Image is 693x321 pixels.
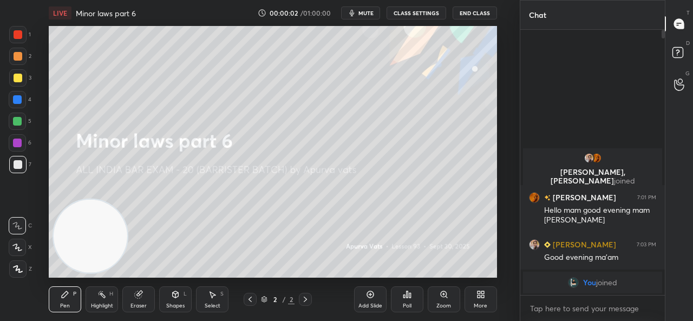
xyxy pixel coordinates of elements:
[341,6,380,19] button: mute
[9,48,31,65] div: 2
[166,303,185,309] div: Shapes
[436,303,451,309] div: Zoom
[614,175,635,186] span: joined
[220,291,224,297] div: S
[686,39,690,47] p: D
[60,303,70,309] div: Pen
[551,192,616,203] h6: [PERSON_NAME]
[544,252,656,263] div: Good evening ma'am
[283,296,286,303] div: /
[358,303,382,309] div: Add Slide
[520,146,665,296] div: grid
[9,217,32,234] div: C
[9,113,31,130] div: 5
[568,277,579,288] img: 16fc8399e35e4673a8d101a187aba7c3.jpg
[9,69,31,87] div: 3
[474,303,487,309] div: More
[596,278,617,287] span: joined
[583,278,596,287] span: You
[9,91,31,108] div: 4
[520,1,555,29] p: Chat
[49,6,71,19] div: LIVE
[184,291,187,297] div: L
[9,260,32,278] div: Z
[529,192,540,203] img: 23f5ea6897054b72a3ff40690eb5decb.24043962_3
[551,239,616,250] h6: [PERSON_NAME]
[584,153,594,163] img: f2420180d6fa4185b299cec8303b3bf6.jpg
[529,239,540,250] img: f2420180d6fa4185b299cec8303b3bf6.jpg
[387,6,446,19] button: CLASS SETTINGS
[9,134,31,152] div: 6
[73,291,76,297] div: P
[9,156,31,173] div: 7
[130,303,147,309] div: Eraser
[685,69,690,77] p: G
[9,26,31,43] div: 1
[637,194,656,201] div: 7:01 PM
[453,6,497,19] button: End Class
[637,241,656,248] div: 7:03 PM
[358,9,374,17] span: mute
[687,9,690,17] p: T
[91,303,113,309] div: Highlight
[591,153,602,163] img: 23f5ea6897054b72a3ff40690eb5decb.24043962_3
[544,195,551,201] img: no-rating-badge.077c3623.svg
[403,303,411,309] div: Poll
[205,303,220,309] div: Select
[109,291,113,297] div: H
[9,239,32,256] div: X
[544,205,656,226] div: Hello mam good evening mam [PERSON_NAME]
[544,241,551,248] img: Learner_Badge_beginner_1_8b307cf2a0.svg
[288,294,295,304] div: 2
[76,8,136,18] h4: Minor laws part 6
[529,168,656,185] p: [PERSON_NAME], [PERSON_NAME]
[270,296,280,303] div: 2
